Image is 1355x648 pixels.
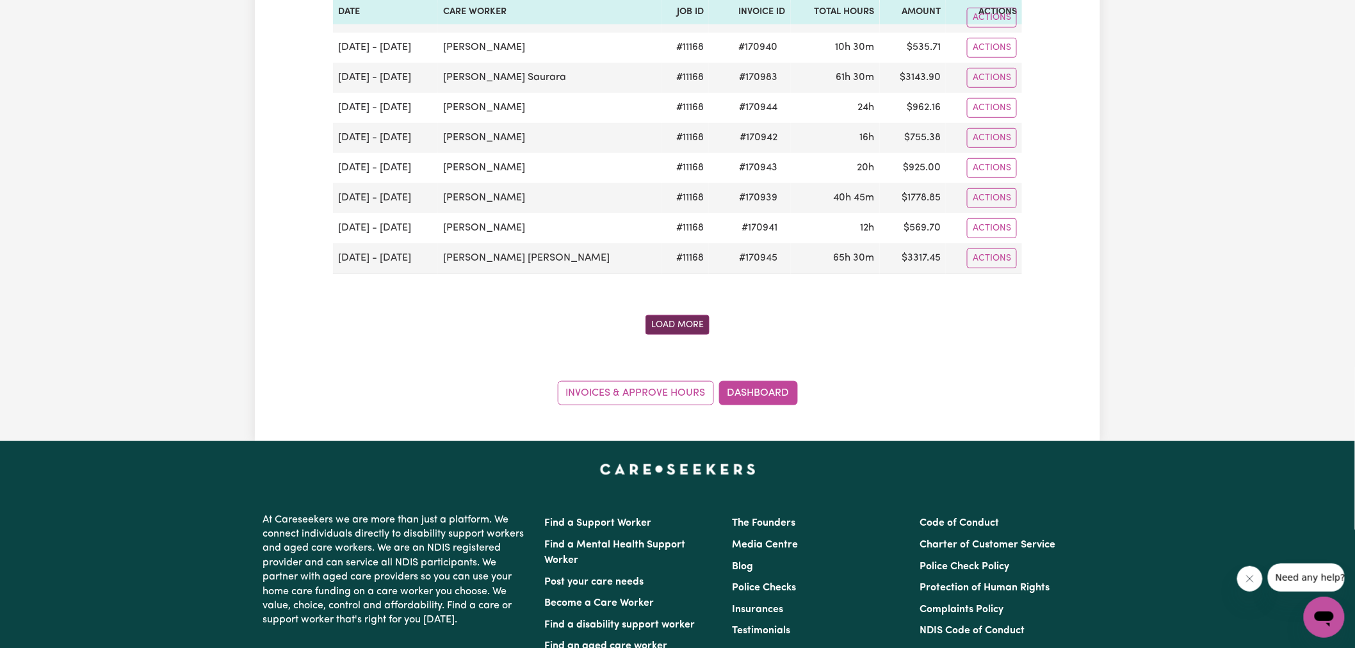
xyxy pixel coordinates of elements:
a: Code of Conduct [920,518,1000,528]
td: $ 925.00 [880,153,946,183]
button: Actions [967,38,1017,58]
td: [DATE] - [DATE] [333,243,438,274]
span: # 170942 [733,130,786,145]
td: [DATE] - [DATE] [333,153,438,183]
td: # 11168 [661,183,710,213]
button: Actions [967,218,1017,238]
td: [PERSON_NAME] [438,183,661,213]
iframe: Button to launch messaging window [1304,597,1345,638]
button: Actions [967,188,1017,208]
span: 65 hours 30 minutes [834,253,875,263]
td: # 11168 [661,243,710,274]
a: Find a Mental Health Support Worker [544,540,685,565]
td: # 11168 [661,153,710,183]
button: Actions [967,128,1017,148]
span: 10 hours 30 minutes [836,42,875,53]
a: Become a Care Worker [544,598,654,608]
button: Actions [967,98,1017,118]
td: [DATE] - [DATE] [333,63,438,93]
a: NDIS Code of Conduct [920,626,1025,636]
td: [PERSON_NAME] [438,33,661,63]
a: Find a disability support worker [544,620,695,630]
a: Insurances [732,604,783,615]
td: [PERSON_NAME] [438,153,661,183]
span: # 170944 [732,100,786,115]
span: # 170943 [732,160,786,175]
iframe: Message from company [1268,563,1345,592]
iframe: Close message [1237,566,1263,592]
span: # 170940 [731,40,786,55]
td: [PERSON_NAME] [438,123,661,153]
td: $ 1778.85 [880,183,946,213]
span: 61 hours 30 minutes [836,72,875,83]
td: [PERSON_NAME] [PERSON_NAME] [438,243,661,274]
span: Need any help? [8,9,77,19]
span: # 170941 [734,220,786,236]
a: Careseekers home page [600,464,756,474]
a: Charter of Customer Service [920,540,1056,550]
td: [PERSON_NAME] [438,213,661,243]
p: At Careseekers we are more than just a platform. We connect individuals directly to disability su... [263,508,529,633]
td: # 11168 [661,93,710,123]
span: # 170945 [732,250,786,266]
span: 12 hours [861,223,875,233]
button: Actions [967,8,1017,28]
span: # 170939 [732,190,786,206]
td: [PERSON_NAME] Saurara [438,63,661,93]
td: [DATE] - [DATE] [333,93,438,123]
a: Dashboard [719,381,798,405]
td: $ 962.16 [880,93,946,123]
span: 16 hours [860,133,875,143]
td: [DATE] - [DATE] [333,213,438,243]
td: $ 3143.90 [880,63,946,93]
td: # 11168 [661,123,710,153]
td: [DATE] - [DATE] [333,183,438,213]
a: Testimonials [732,626,790,636]
button: Actions [967,68,1017,88]
button: Fetch older invoices [645,315,710,335]
a: Protection of Human Rights [920,583,1050,593]
a: Post your care needs [544,577,644,587]
button: Actions [967,158,1017,178]
a: Police Check Policy [920,562,1010,572]
td: $ 3317.45 [880,243,946,274]
td: # 11168 [661,213,710,243]
a: Media Centre [732,540,798,550]
span: 24 hours [858,102,875,113]
a: Blog [732,562,753,572]
a: Invoices & Approve Hours [558,381,714,405]
span: 20 hours [857,163,875,173]
a: The Founders [732,518,795,528]
button: Actions [967,248,1017,268]
a: Complaints Policy [920,604,1004,615]
a: Find a Support Worker [544,518,651,528]
td: # 11168 [661,63,710,93]
td: $ 535.71 [880,33,946,63]
td: $ 569.70 [880,213,946,243]
td: [DATE] - [DATE] [333,123,438,153]
td: [DATE] - [DATE] [333,33,438,63]
td: [PERSON_NAME] [438,93,661,123]
a: Police Checks [732,583,796,593]
span: # 170983 [732,70,786,85]
td: # 11168 [661,33,710,63]
td: $ 755.38 [880,123,946,153]
span: 40 hours 45 minutes [834,193,875,203]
